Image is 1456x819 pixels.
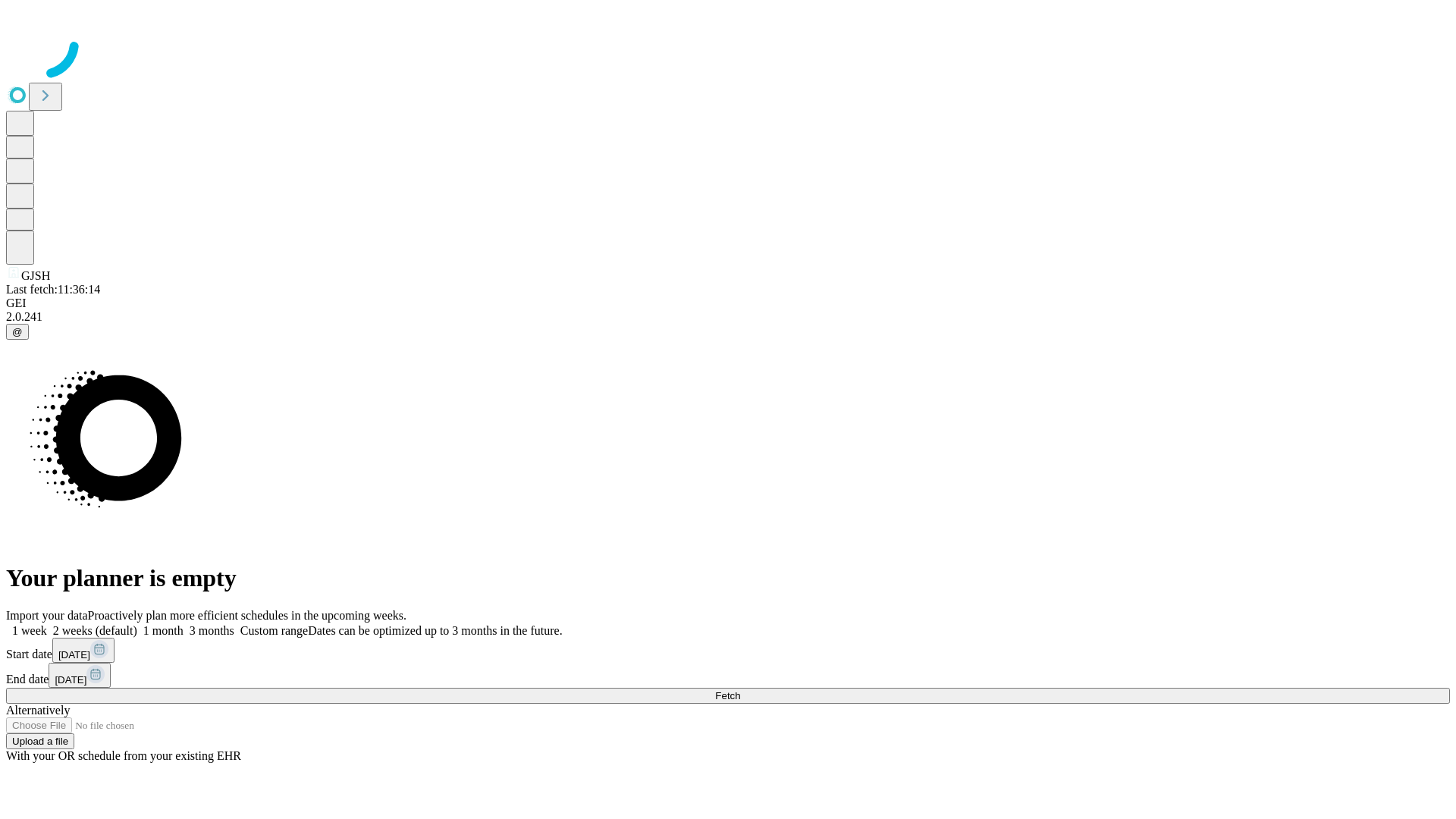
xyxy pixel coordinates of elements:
[6,283,100,296] span: Last fetch: 11:36:14
[240,624,308,637] span: Custom range
[55,674,86,686] span: [DATE]
[52,638,115,663] button: [DATE]
[21,269,50,282] span: GJSH
[12,624,47,637] span: 1 week
[6,324,29,340] button: @
[308,624,562,637] span: Dates can be optimized up to 3 months in the future.
[6,663,1450,688] div: End date
[6,564,1450,592] h1: Your planner is empty
[88,609,406,622] span: Proactively plan more efficient schedules in the upcoming weeks.
[143,624,184,637] span: 1 month
[190,624,234,637] span: 3 months
[6,733,74,749] button: Upload a file
[6,749,241,762] span: With your OR schedule from your existing EHR
[6,297,1450,310] div: GEI
[6,704,70,717] span: Alternatively
[6,638,1450,663] div: Start date
[6,609,88,622] span: Import your data
[53,624,137,637] span: 2 weeks (default)
[6,688,1450,704] button: Fetch
[49,663,111,688] button: [DATE]
[715,690,740,701] span: Fetch
[12,326,23,337] span: @
[58,649,90,661] span: [DATE]
[6,310,1450,324] div: 2.0.241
